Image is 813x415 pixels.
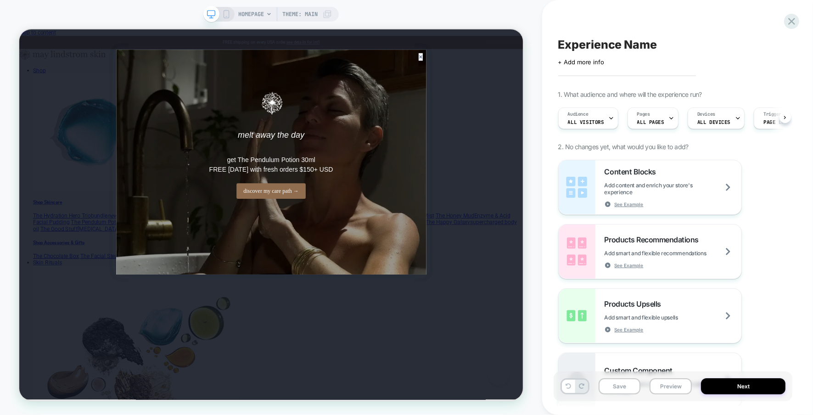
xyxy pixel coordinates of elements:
button: Next [701,378,785,394]
span: 2. No changes yet, what would you like to add? [558,143,689,151]
span: Add smart and flexible upsells [605,314,701,321]
p: discover my care path → [299,210,373,221]
span: 1. What audience and where will the experience run? [558,90,702,98]
span: Trigger [763,111,781,118]
span: See Example [615,262,644,269]
span: Devices [697,111,715,118]
span: ALL PAGES [637,119,664,125]
span: Pages [637,111,650,118]
span: Content Blocks [605,167,661,176]
span: See Example [615,326,644,333]
span: See Example [615,201,644,207]
span: Experience Name [558,38,657,51]
span: HOMEPAGE [238,7,264,22]
span: Custom Component [605,366,677,375]
span: All Visitors [568,119,604,125]
em: melt away the day [292,135,380,147]
span: Theme: MAIN [282,7,318,22]
div: Close popup [533,32,538,42]
span: + Add more info [558,58,604,66]
div: Overlay [129,27,543,327]
span: Products Recommendations [605,235,703,244]
span: Add content and enrich your store's experience [605,182,741,196]
span: Products Upsells [605,299,666,308]
button: Preview [650,378,692,394]
h3: get The Pendulum Potion 30ml [134,167,538,180]
span: Page Load [763,119,791,125]
span: Audience [568,111,589,118]
img: BPRjjEtORKCEmzbuWPGa_white-dandelion-logo.png [313,75,359,121]
div: <p style="text-align: center !important;">discover my care path →</p> [290,205,382,226]
span: ALL DEVICES [697,119,730,125]
button: Save [599,378,641,394]
h3: FREE [DATE] with fresh orders $150+ USD [134,180,538,194]
span: Add smart and flexible recommendations [605,250,729,257]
